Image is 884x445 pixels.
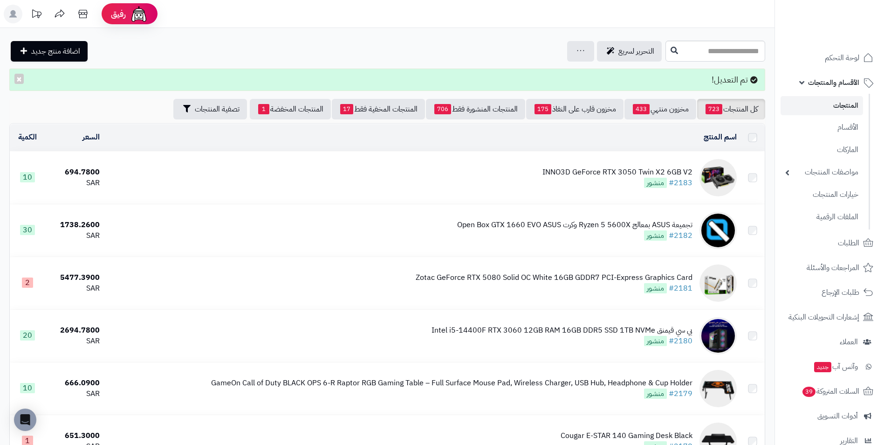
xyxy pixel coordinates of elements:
[49,178,100,188] div: SAR
[781,162,863,182] a: مواصفات المنتجات
[597,41,662,62] a: التحرير لسريع
[781,232,878,254] a: الطلبات
[802,387,815,397] span: 39
[332,99,425,119] a: المنتجات المخفية فقط17
[788,311,859,324] span: إشعارات التحويلات البنكية
[20,330,35,341] span: 20
[669,230,692,241] a: #2182
[173,99,247,119] button: تصفية المنتجات
[699,317,737,355] img: بي سي قيمنق Intel i5-14400F RTX 3060 12GB RAM 16GB DDR5 SSD 1TB NVMe
[9,69,765,91] div: تم التعديل!
[624,99,696,119] a: مخزون منتهي433
[49,389,100,399] div: SAR
[781,118,863,138] a: الأقسام
[644,283,667,293] span: منشور
[49,325,100,336] div: 2694.7800
[808,76,859,89] span: الأقسام والمنتجات
[817,410,858,423] span: أدوات التسويق
[432,325,692,336] div: بي سي قيمنق Intel i5-14400F RTX 3060 12GB RAM 16GB DDR5 SSD 1TB NVMe
[618,46,654,57] span: التحرير لسريع
[814,362,831,372] span: جديد
[457,220,692,230] div: تجميعة ASUS بمعالج Ryzen 5 5600X وكرت Open Box GTX 1660 EVO ASUS
[49,378,100,389] div: 666.0900
[49,336,100,347] div: SAR
[704,132,737,143] a: اسم المنتج
[111,8,126,20] span: رفيق
[781,331,878,353] a: العملاء
[20,383,35,393] span: 10
[781,96,863,115] a: المنتجات
[644,178,667,188] span: منشور
[535,104,551,114] span: 175
[781,306,878,328] a: إشعارات التحويلات البنكية
[340,104,353,114] span: 17
[644,230,667,241] span: منشور
[644,389,667,399] span: منشور
[250,99,331,119] a: المنتجات المخفضة1
[14,409,36,431] div: Open Intercom Messenger
[31,46,80,57] span: اضافة منتج جديد
[11,41,88,62] a: اضافة منتج جديد
[813,360,858,373] span: وآتس آب
[699,212,737,249] img: تجميعة ASUS بمعالج Ryzen 5 5600X وكرت Open Box GTX 1660 EVO ASUS
[416,272,692,283] div: Zotac GeForce RTX 5080 Solid OC White 16GB GDDR7 PCI-Express Graphics Card
[542,167,692,178] div: INNO3D GeForce RTX 3050 Twin X2 6GB V2
[669,335,692,347] a: #2180
[49,167,100,178] div: 694.7800
[821,26,875,46] img: logo-2.png
[49,272,100,283] div: 5477.3900
[211,378,692,389] div: GameOn Call of Duty BLACK OPS 6-R Raptor RGB Gaming Table – Full Surface Mouse Pad, Wireless Char...
[781,380,878,403] a: السلات المتروكة39
[840,335,858,348] span: العملاء
[669,177,692,188] a: #2183
[49,230,100,241] div: SAR
[130,5,148,23] img: ai-face.png
[781,207,863,227] a: الملفات الرقمية
[25,5,48,26] a: تحديثات المنصة
[781,257,878,279] a: المراجعات والأسئلة
[825,51,859,64] span: لوحة التحكم
[838,236,859,250] span: الطلبات
[426,99,525,119] a: المنتجات المنشورة فقط706
[706,104,722,114] span: 723
[526,99,624,119] a: مخزون قارب على النفاذ175
[802,385,859,398] span: السلات المتروكة
[807,261,859,274] span: المراجعات والأسئلة
[49,220,100,230] div: 1738.2600
[781,281,878,304] a: طلبات الإرجاع
[49,431,100,441] div: 651.3000
[697,99,765,119] a: كل المنتجات723
[781,185,863,205] a: خيارات المنتجات
[195,104,240,115] span: تصفية المنتجات
[49,283,100,294] div: SAR
[434,104,451,114] span: 706
[22,278,33,288] span: 2
[633,104,650,114] span: 433
[781,405,878,427] a: أدوات التسويق
[699,264,737,302] img: Zotac GeForce RTX 5080 Solid OC White 16GB GDDR7 PCI-Express Graphics Card
[669,388,692,399] a: #2179
[699,159,737,196] img: INNO3D GeForce RTX 3050 Twin X2 6GB V2
[669,283,692,294] a: #2181
[18,132,37,143] a: الكمية
[822,286,859,299] span: طلبات الإرجاع
[82,132,100,143] a: السعر
[781,355,878,378] a: وآتس آبجديد
[644,336,667,346] span: منشور
[258,104,269,114] span: 1
[781,47,878,69] a: لوحة التحكم
[561,431,692,441] div: Cougar E-STAR 140 Gaming Desk Black
[20,172,35,182] span: 10
[14,74,24,84] button: ×
[20,225,35,235] span: 30
[781,140,863,160] a: الماركات
[699,370,737,407] img: GameOn Call of Duty BLACK OPS 6-R Raptor RGB Gaming Table – Full Surface Mouse Pad, Wireless Char...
